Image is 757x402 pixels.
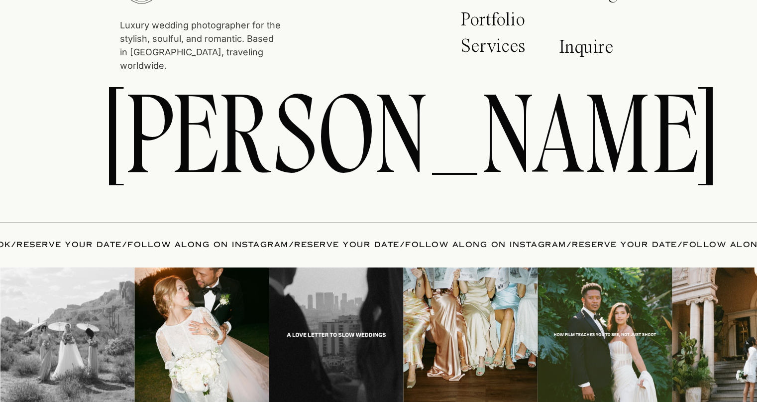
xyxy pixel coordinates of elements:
[105,77,653,194] a: [PERSON_NAME]
[134,268,269,402] img: Aubrey & David’s stunning day shot on a mix of 35mm and medium format film 🕊️ more to come! vendo...
[460,10,532,35] a: Portfolio
[294,240,400,250] a: RESERVE YOUR DATE
[127,240,289,250] a: FOLLOW ALONG ON INSTAGRAM
[16,240,122,250] a: RESERVE YOUR DATE
[405,240,566,250] a: FOLLOW ALONG ON INSTAGRAM
[572,240,677,250] a: RESERVE YOUR DATE
[120,18,281,62] p: Luxury wedding photographer for the stylish, soulful, and romantic. Based in [GEOGRAPHIC_DATA], t...
[460,37,529,62] a: Services
[269,268,403,402] img: Hot take: your wedding isn’t a race or performance. Slow it down. Be in it. Feel it. That’s where...
[538,268,672,402] img: Shooting film isn’t just a medium — it’s a mindset. 🎞️ #filmweddingphotographer #destinationweddi...
[559,38,619,61] a: Inquire
[403,268,538,402] img: A moment for the girls 🗞️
